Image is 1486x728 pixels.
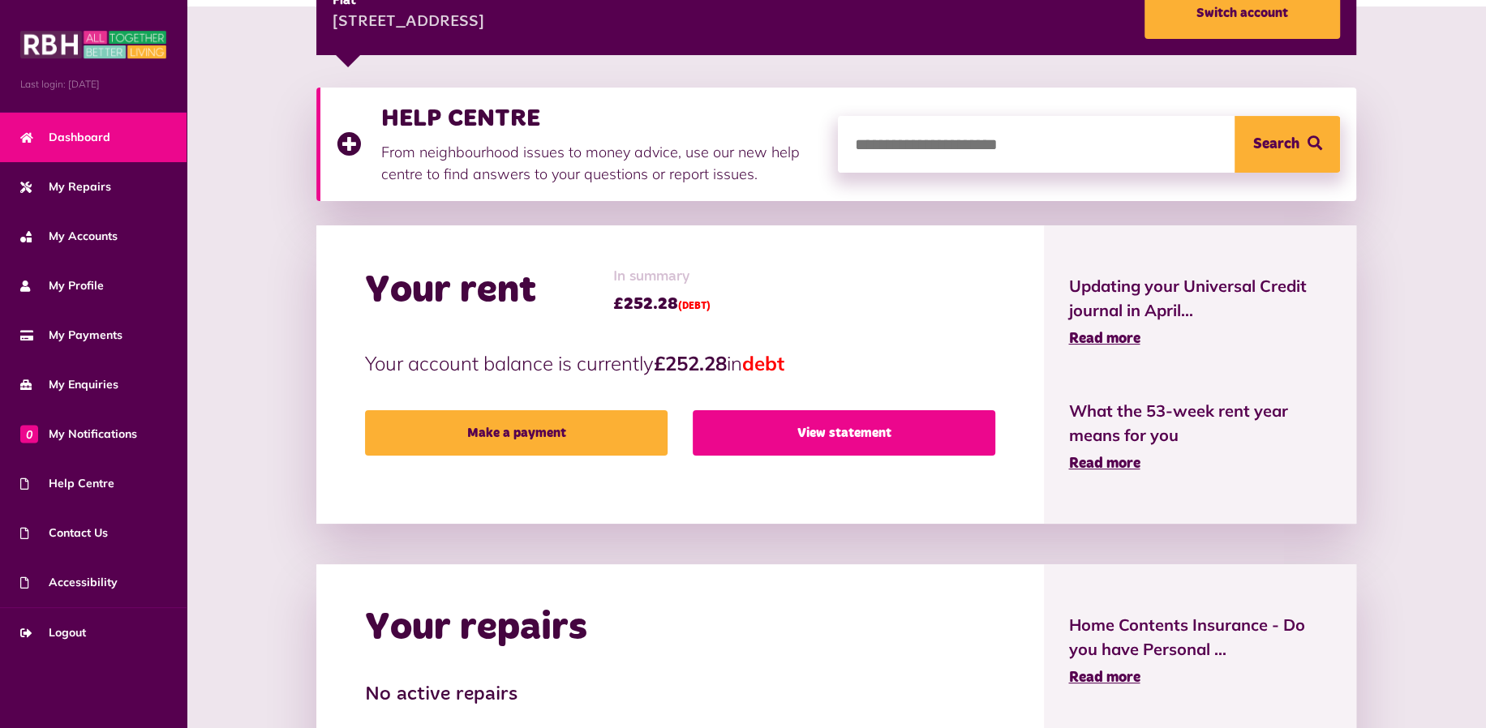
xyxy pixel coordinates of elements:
span: Contact Us [20,525,108,542]
span: Help Centre [20,475,114,492]
a: Make a payment [365,410,668,456]
span: My Repairs [20,178,111,195]
a: Updating your Universal Credit journal in April... Read more [1068,274,1331,350]
span: (DEBT) [678,302,711,311]
span: In summary [613,266,711,288]
span: Last login: [DATE] [20,77,166,92]
span: My Enquiries [20,376,118,393]
h2: Your repairs [365,605,587,652]
span: My Payments [20,327,122,344]
span: What the 53-week rent year means for you [1068,399,1331,448]
span: My Accounts [20,228,118,245]
h3: No active repairs [365,683,995,707]
span: £252.28 [613,292,711,316]
span: Read more [1068,332,1140,346]
button: Search [1235,116,1340,173]
span: 0 [20,425,38,443]
span: Read more [1068,670,1140,685]
span: Accessibility [20,574,118,591]
span: debt [742,351,784,375]
p: Your account balance is currently in [365,349,995,378]
span: Updating your Universal Credit journal in April... [1068,274,1331,323]
a: View statement [693,410,995,456]
span: Home Contents Insurance - Do you have Personal ... [1068,613,1331,662]
span: Read more [1068,456,1140,471]
h2: Your rent [365,268,536,315]
strong: £252.28 [654,351,727,375]
div: [STREET_ADDRESS] [333,11,484,35]
span: Dashboard [20,129,110,146]
span: My Notifications [20,426,137,443]
h3: HELP CENTRE [381,104,822,133]
span: Search [1252,116,1299,173]
img: MyRBH [20,28,166,61]
a: Home Contents Insurance - Do you have Personal ... Read more [1068,613,1331,689]
p: From neighbourhood issues to money advice, use our new help centre to find answers to your questi... [381,141,822,185]
span: Logout [20,624,86,641]
a: What the 53-week rent year means for you Read more [1068,399,1331,475]
span: My Profile [20,277,104,294]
